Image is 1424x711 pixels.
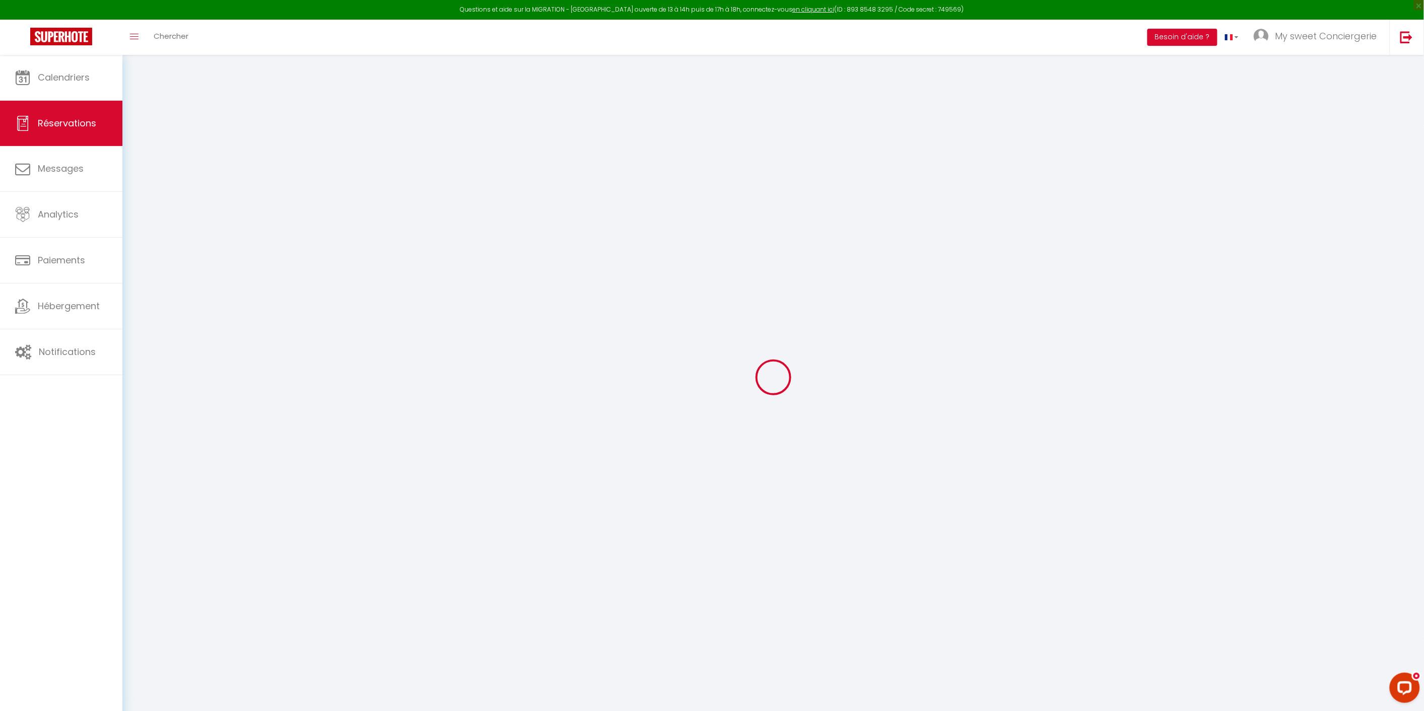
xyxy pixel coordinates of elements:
[38,254,85,266] span: Paiements
[146,20,196,55] a: Chercher
[1246,20,1390,55] a: ... My sweet Conciergerie
[792,5,834,14] a: en cliquant ici
[38,300,100,312] span: Hébergement
[38,117,96,129] span: Réservations
[39,345,96,358] span: Notifications
[1275,30,1377,42] span: My sweet Conciergerie
[38,208,79,221] span: Analytics
[154,31,188,41] span: Chercher
[38,162,84,175] span: Messages
[30,28,92,45] img: Super Booking
[1382,669,1424,711] iframe: LiveChat chat widget
[38,71,90,84] span: Calendriers
[1400,31,1413,43] img: logout
[1254,29,1269,44] img: ...
[1147,29,1217,46] button: Besoin d'aide ?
